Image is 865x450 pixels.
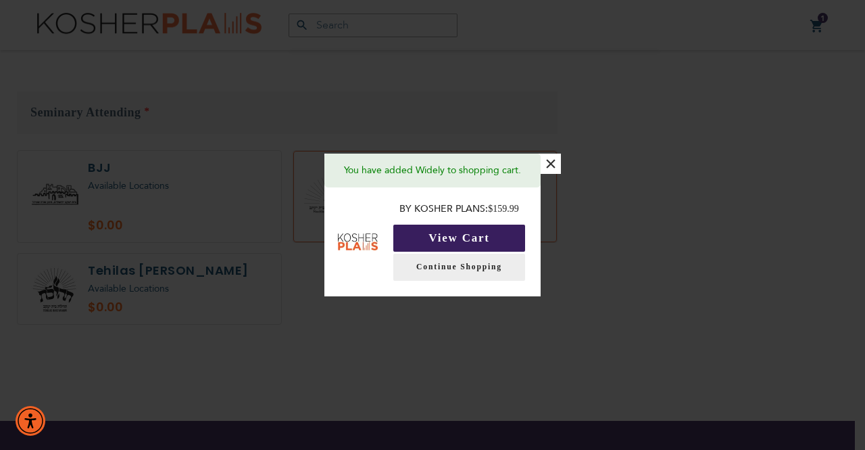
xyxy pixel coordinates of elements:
[335,164,530,177] p: You have added Widely to shopping cart.
[391,201,527,218] p: By Kosher Plans:
[393,254,525,281] a: Continue Shopping
[16,406,45,436] div: Accessibility Menu
[488,204,519,214] span: $159.99
[393,225,525,252] button: View Cart
[541,154,561,174] button: ×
